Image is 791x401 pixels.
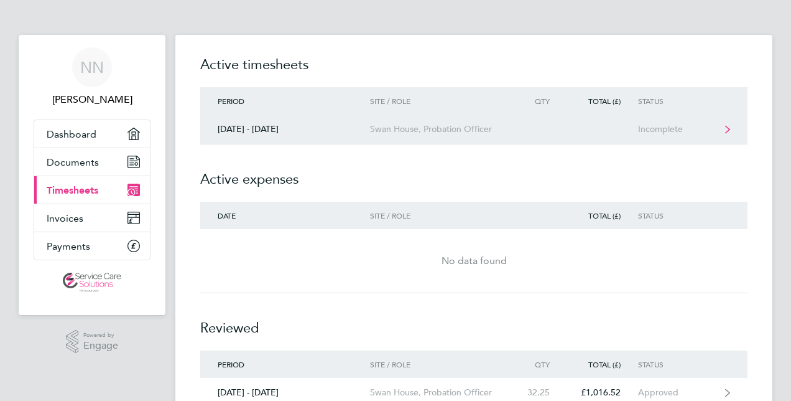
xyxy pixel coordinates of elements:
[47,156,99,168] span: Documents
[512,97,567,105] div: Qty
[200,55,747,87] h2: Active timesheets
[200,387,370,398] div: [DATE] - [DATE]
[370,211,512,220] div: Site / Role
[63,273,121,293] img: servicecare-logo-retina.png
[370,97,512,105] div: Site / Role
[200,293,747,351] h2: Reviewed
[638,387,715,398] div: Approved
[47,240,90,252] span: Payments
[512,360,567,369] div: Qty
[638,211,715,220] div: Status
[34,120,150,148] a: Dashboard
[34,92,150,107] span: Nicole Nyamwiza
[34,273,150,293] a: Go to home page
[47,184,98,196] span: Timesheets
[370,387,512,398] div: Swan House, Probation Officer
[80,59,104,75] span: NN
[638,124,715,134] div: Incomplete
[66,330,119,354] a: Powered byEngage
[200,211,370,220] div: Date
[200,144,747,202] h2: Active expenses
[638,97,715,105] div: Status
[34,148,150,176] a: Documents
[200,115,747,144] a: [DATE] - [DATE]Swan House, Probation OfficerIncomplete
[567,387,638,398] div: £1,016.52
[512,387,567,398] div: 32.25
[34,176,150,204] a: Timesheets
[200,253,747,268] div: No data found
[218,96,244,106] span: Period
[200,124,370,134] div: [DATE] - [DATE]
[47,128,96,140] span: Dashboard
[370,360,512,369] div: Site / Role
[47,212,83,224] span: Invoices
[567,97,638,105] div: Total (£)
[34,232,150,260] a: Payments
[19,35,165,315] nav: Main navigation
[638,360,715,369] div: Status
[370,124,512,134] div: Swan House, Probation Officer
[34,47,150,107] a: NN[PERSON_NAME]
[83,341,118,351] span: Engage
[218,359,244,369] span: Period
[34,204,150,232] a: Invoices
[83,330,118,341] span: Powered by
[567,360,638,369] div: Total (£)
[567,211,638,220] div: Total (£)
